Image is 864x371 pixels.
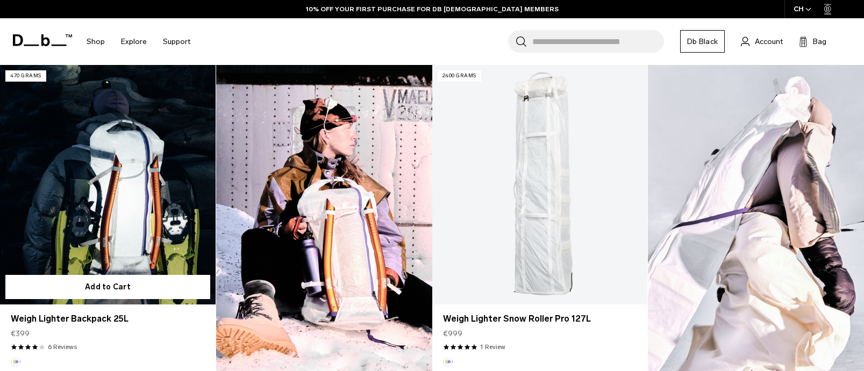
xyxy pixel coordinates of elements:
a: Weigh Lighter Snow Roller Pro 127L [443,312,637,325]
button: Aurora [443,357,453,367]
span: €999 [443,328,462,339]
button: Aurora [11,357,20,367]
p: 2400 grams [438,70,481,82]
a: Account [741,35,783,48]
span: €399 [11,328,30,339]
a: Db Black [680,30,725,53]
a: Weigh Lighter Backpack 25L [11,312,205,325]
a: Shop [87,23,105,61]
nav: Main Navigation [78,18,198,65]
span: Bag [813,36,826,47]
span: Account [755,36,783,47]
a: Weigh Lighter Snow Roller Pro 127L [432,65,648,304]
button: Add to Cart [5,275,210,299]
a: 10% OFF YOUR FIRST PURCHASE FOR DB [DEMOGRAPHIC_DATA] MEMBERS [306,4,559,14]
p: 470 grams [5,70,46,82]
a: 1 reviews [480,342,505,352]
a: 6 reviews [48,342,77,352]
a: Support [163,23,190,61]
button: Bag [799,35,826,48]
a: Explore [121,23,147,61]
